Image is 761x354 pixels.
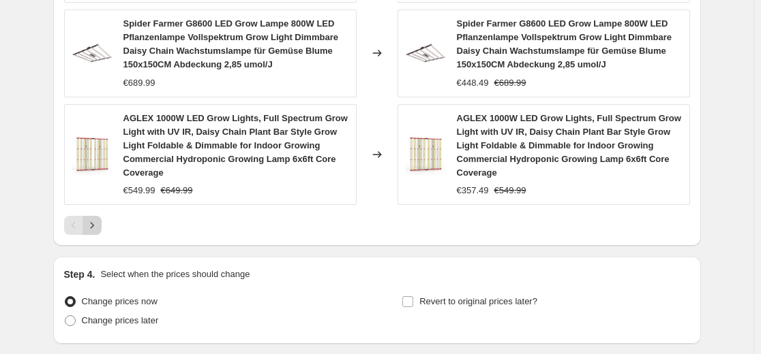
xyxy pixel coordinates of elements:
[405,33,446,74] img: 61CKDROGHxL_80x.jpg
[100,268,250,281] p: Select when the prices should change
[419,296,537,306] span: Revert to original prices later?
[494,76,526,90] strike: €689.99
[72,33,113,74] img: 61CKDROGHxL_80x.jpg
[457,113,681,178] span: AGLEX 1000W LED Grow Lights, Full Spectrum Grow Light with UV IR, Daisy Chain Plant Bar Style Gro...
[82,315,159,325] span: Change prices later
[457,76,489,90] div: €448.49
[405,134,446,175] img: 71j7NEveUIL_80x.jpg
[72,134,113,175] img: 71j7NEveUIL_80x.jpg
[457,184,489,197] div: €357.49
[123,76,155,90] div: €689.99
[64,268,95,281] h2: Step 4.
[161,184,193,197] strike: €649.99
[123,18,338,69] span: Spider Farmer G8600 LED Grow Lampe 800W LED Pflanzenlampe Vollspektrum Grow Light Dimmbare Daisy ...
[83,216,102,235] button: Next
[123,184,155,197] div: €549.99
[494,184,526,197] strike: €549.99
[64,216,102,235] nav: Pagination
[82,296,158,306] span: Change prices now
[123,113,348,178] span: AGLEX 1000W LED Grow Lights, Full Spectrum Grow Light with UV IR, Daisy Chain Plant Bar Style Gro...
[457,18,672,69] span: Spider Farmer G8600 LED Grow Lampe 800W LED Pflanzenlampe Vollspektrum Grow Light Dimmbare Daisy ...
